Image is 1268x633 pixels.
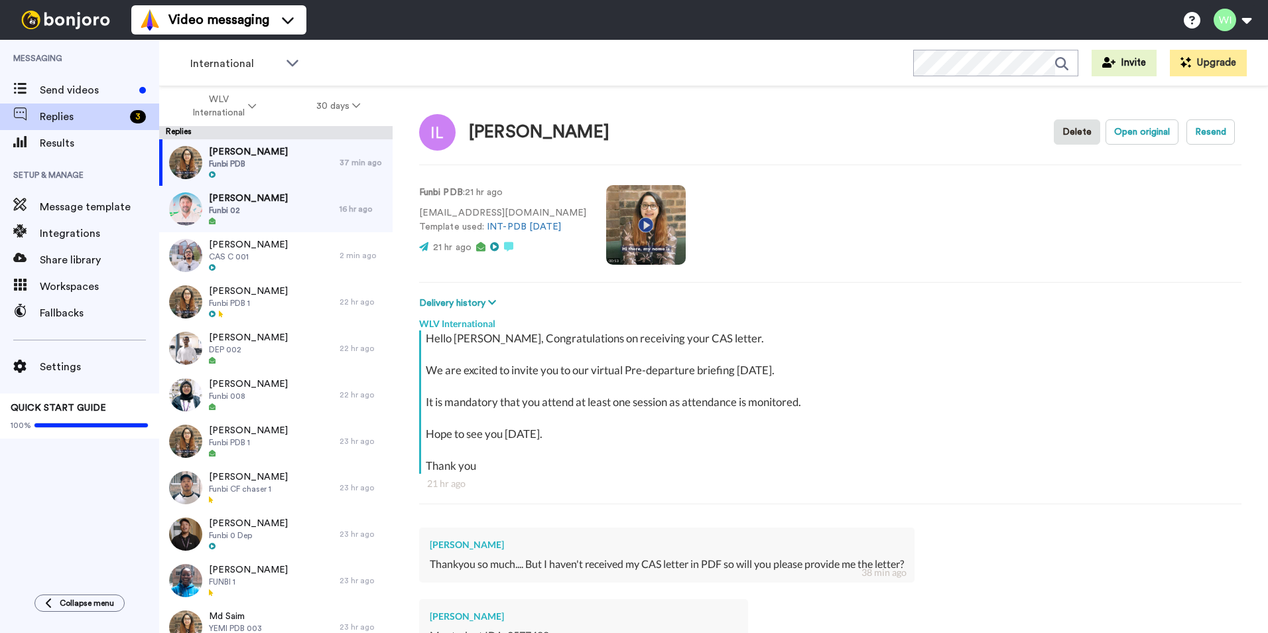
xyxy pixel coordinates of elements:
span: 21 hr ago [433,243,472,252]
span: Integrations [40,226,159,242]
span: Funbi 02 [209,205,288,216]
span: [PERSON_NAME] [209,285,288,298]
span: Funbi PDB 1 [209,437,288,448]
button: Delete [1054,119,1100,145]
span: QUICK START GUIDE [11,403,106,413]
div: WLV International [419,311,1241,330]
span: Md Saim [209,610,262,623]
a: [PERSON_NAME]Funbi 00822 hr ago [159,372,393,418]
div: 23 hr ago [340,482,386,493]
div: 38 min ago [861,566,907,579]
button: Collapse menu [34,595,125,612]
div: 3 [130,110,146,123]
span: Replies [40,109,125,125]
span: CAS C 001 [209,251,288,262]
span: [PERSON_NAME] [209,517,288,530]
div: [PERSON_NAME] [430,538,904,551]
img: 46da0128-3f39-4863-8f80-8c1b6129621d-thumb.jpg [169,378,202,411]
p: [EMAIL_ADDRESS][DOMAIN_NAME] Template used: [419,206,586,234]
span: Results [40,135,159,151]
img: d13cd613-a0d5-406e-8cf3-0cde742e53d1-thumb.jpg [169,239,202,272]
span: Funbi PDB [209,159,288,169]
button: Delivery history [419,296,500,311]
span: Funbi 008 [209,391,288,401]
button: WLV International [162,88,286,125]
a: INT-PDB [DATE] [487,222,561,232]
span: [PERSON_NAME] [209,238,288,251]
div: 2 min ago [340,250,386,261]
img: f0435363-af8b-43cb-a0d4-dda7bf440479-thumb.jpg [169,564,202,597]
div: 16 hr ago [340,204,386,214]
span: WLV International [192,93,245,119]
span: Funbi CF chaser 1 [209,484,288,494]
img: a341ce55-b944-42f9-82d2-208a02fc6b31-thumb.jpg [169,192,202,226]
span: Collapse menu [60,598,114,608]
span: [PERSON_NAME] [209,145,288,159]
div: Hello [PERSON_NAME], Congratulations on receiving your CAS letter. We are excited to invite you t... [426,330,1238,474]
div: 37 min ago [340,157,386,168]
span: Funbi 0 Dep [209,530,288,541]
div: 23 hr ago [340,529,386,539]
div: 23 hr ago [340,622,386,632]
a: [PERSON_NAME]Funbi CF chaser 123 hr ago [159,464,393,511]
span: Workspaces [40,279,159,295]
strong: Funbi PDB [419,188,463,197]
a: [PERSON_NAME]Funbi PDB 122 hr ago [159,279,393,325]
img: 3b0f23e1-f7ea-418d-8c31-bf6d72df9965-thumb.jpg [169,518,202,551]
button: Open original [1106,119,1178,145]
button: 30 days [286,94,391,118]
a: [PERSON_NAME]DEP 00222 hr ago [159,325,393,372]
img: 48226c89-d96f-4b72-be45-d47c225959ae-thumb.jpg [169,425,202,458]
button: Resend [1186,119,1235,145]
div: 23 hr ago [340,575,386,586]
span: FUNBI 1 [209,577,288,587]
div: Replies [159,126,393,139]
img: bj-logo-header-white.svg [16,11,115,29]
span: [PERSON_NAME] [209,424,288,437]
div: [PERSON_NAME] [430,610,737,623]
span: [PERSON_NAME] [209,563,288,577]
span: Fallbacks [40,305,159,321]
img: efeae950-0c2e-44e3-9c57-74bcccf6614e-thumb.jpg [169,146,202,179]
a: [PERSON_NAME]Funbi PDB37 min ago [159,139,393,186]
div: 23 hr ago [340,436,386,447]
img: 39f073c3-77e9-414b-a00e-7669bee0ef46-thumb.jpg [169,332,202,365]
div: 22 hr ago [340,297,386,307]
a: [PERSON_NAME]Funbi 0216 hr ago [159,186,393,232]
div: 22 hr ago [340,389,386,400]
a: [PERSON_NAME]FUNBI 123 hr ago [159,557,393,604]
span: 100% [11,420,31,431]
p: : 21 hr ago [419,186,586,200]
div: 22 hr ago [340,343,386,354]
img: vm-color.svg [139,9,160,31]
span: Settings [40,359,159,375]
a: [PERSON_NAME]Funbi PDB 123 hr ago [159,418,393,464]
span: [PERSON_NAME] [209,331,288,344]
div: Thankyou so much.... But I haven't received my CAS letter in PDF so will you please provide me th... [430,557,904,572]
span: Video messaging [168,11,269,29]
button: Invite [1092,50,1157,76]
span: [PERSON_NAME] [209,470,288,484]
a: [PERSON_NAME]CAS C 0012 min ago [159,232,393,279]
span: [PERSON_NAME] [209,192,288,205]
img: 48226c89-d96f-4b72-be45-d47c225959ae-thumb.jpg [169,285,202,318]
div: [PERSON_NAME] [469,123,609,142]
img: Image of Ishan Lamgadhe [419,114,456,151]
span: [PERSON_NAME] [209,378,288,391]
span: Funbi PDB 1 [209,298,288,309]
span: Send videos [40,82,134,98]
button: Upgrade [1170,50,1247,76]
a: [PERSON_NAME]Funbi 0 Dep23 hr ago [159,511,393,557]
img: f555942a-3537-49c4-88e3-4608a442e57f-thumb.jpg [169,471,202,504]
span: DEP 002 [209,344,288,355]
span: International [190,56,279,72]
span: Share library [40,252,159,268]
span: Message template [40,199,159,215]
div: 21 hr ago [427,477,1234,490]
